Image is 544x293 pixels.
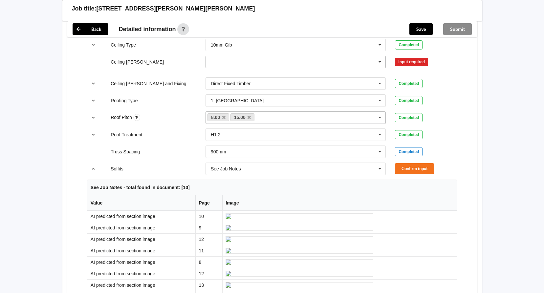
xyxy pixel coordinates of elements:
td: AI predicted from section image [87,211,195,222]
button: reference-toggle [87,39,100,51]
th: Value [87,195,195,211]
h3: [STREET_ADDRESS][PERSON_NAME][PERSON_NAME] [97,5,255,12]
button: Confirm input [395,163,434,174]
label: Ceiling [PERSON_NAME] [111,59,164,65]
div: Completed [395,96,423,105]
td: 9 [195,222,222,233]
td: 10 [195,211,222,222]
a: 15.00 [230,113,255,121]
label: Ceiling [PERSON_NAME] and Fixing [111,81,186,86]
button: reference-toggle [87,78,100,89]
td: AI predicted from section image [87,233,195,245]
button: reference-toggle [87,112,100,124]
td: 12 [195,233,222,245]
label: Soffits [111,166,123,171]
div: Completed [395,79,423,88]
td: AI predicted from section image [87,279,195,291]
img: ai_input-page10-Soffits-c0.jpeg [226,213,373,219]
button: reference-toggle [87,163,100,175]
label: Roof Pitch [111,115,133,120]
th: See Job Notes - total found in document: [10] [87,180,457,195]
td: AI predicted from section image [87,256,195,268]
img: ai_input-page9-Soffits-c1.jpeg [226,225,373,231]
div: Completed [395,147,423,156]
td: 8 [195,256,222,268]
img: ai_input-page12-Soffits-c2.jpeg [226,236,373,242]
td: 11 [195,245,222,256]
th: Image [222,195,457,211]
td: AI predicted from section image [87,222,195,233]
div: Completed [395,130,423,139]
div: Completed [395,113,423,122]
td: 12 [195,268,222,279]
img: ai_input-page8-Soffits-c4.jpeg [226,259,373,265]
div: Input required [395,58,428,66]
div: 10mm Gib [211,43,232,47]
label: Ceiling Type [111,42,136,48]
div: Completed [395,40,423,49]
td: AI predicted from section image [87,245,195,256]
label: Roofing Type [111,98,138,103]
img: ai_input-page12-Soffits-c5.jpeg [226,271,373,277]
button: reference-toggle [87,129,100,141]
h3: Job title: [72,5,97,12]
button: Back [73,23,108,35]
span: Detailed information [119,26,176,32]
img: ai_input-page13-Soffits-c6.jpeg [226,282,373,288]
label: Truss Spacing [111,149,140,154]
th: Page [195,195,222,211]
div: H1.2 [211,132,221,137]
td: AI predicted from section image [87,268,195,279]
div: 1. [GEOGRAPHIC_DATA] [211,98,264,103]
button: reference-toggle [87,95,100,107]
a: 8.00 [207,113,229,121]
label: Roof Treatment [111,132,142,137]
button: Save [409,23,433,35]
div: See Job Notes [211,166,241,171]
div: Direct Fixed Timber [211,81,250,86]
img: ai_input-page11-Soffits-c3.jpeg [226,248,373,254]
div: 900mm [211,149,226,154]
td: 13 [195,279,222,291]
